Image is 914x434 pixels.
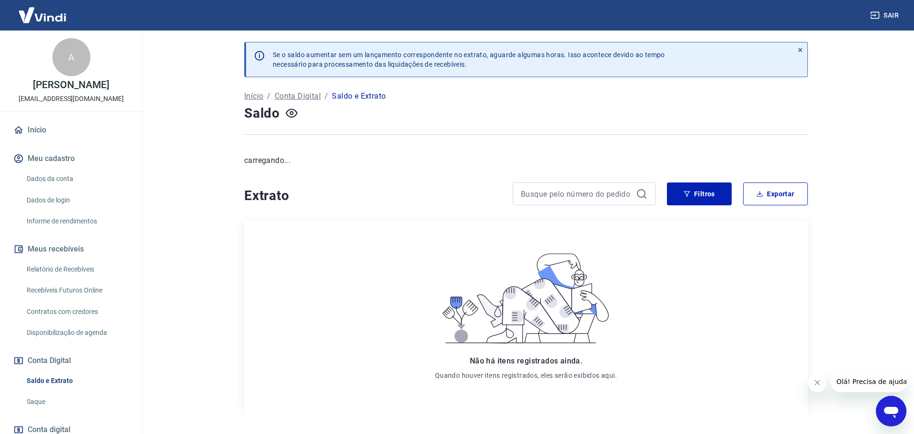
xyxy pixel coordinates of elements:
iframe: Mensagem da empresa [831,371,906,392]
h4: Extrato [244,186,501,205]
h4: Saldo [244,104,280,123]
p: [PERSON_NAME] [33,80,109,90]
p: carregando... [244,155,808,166]
input: Busque pelo número do pedido [521,187,632,201]
iframe: Botão para abrir a janela de mensagens [876,396,906,426]
a: Disponibilização de agenda [23,323,131,343]
p: [EMAIL_ADDRESS][DOMAIN_NAME] [19,94,124,104]
p: / [267,91,270,102]
a: Conta Digital [275,91,321,102]
button: Meus recebíveis [11,239,131,260]
button: Exportar [743,182,808,205]
button: Sair [868,7,903,24]
a: Contratos com credores [23,302,131,322]
a: Dados da conta [23,169,131,189]
span: Não há itens registrados ainda. [470,356,582,365]
a: Início [244,91,263,102]
a: Recebíveis Futuros Online [23,281,131,300]
img: Vindi [11,0,73,30]
a: Informe de rendimentos [23,212,131,231]
p: Quando houver itens registrados, eles serão exibidos aqui. [435,371,617,380]
div: A [52,38,90,76]
a: Início [11,120,131,141]
a: Saque [23,392,131,412]
a: Relatório de Recebíveis [23,260,131,279]
button: Filtros [667,182,732,205]
button: Conta Digital [11,350,131,371]
a: Saldo e Extrato [23,371,131,391]
a: Dados de login [23,191,131,210]
iframe: Fechar mensagem [808,373,827,392]
p: / [325,91,328,102]
span: Olá! Precisa de ajuda? [6,7,80,14]
p: Saldo e Extrato [332,91,386,102]
button: Meu cadastro [11,148,131,169]
p: Se o saldo aumentar sem um lançamento correspondente no extrato, aguarde algumas horas. Isso acon... [273,50,665,69]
